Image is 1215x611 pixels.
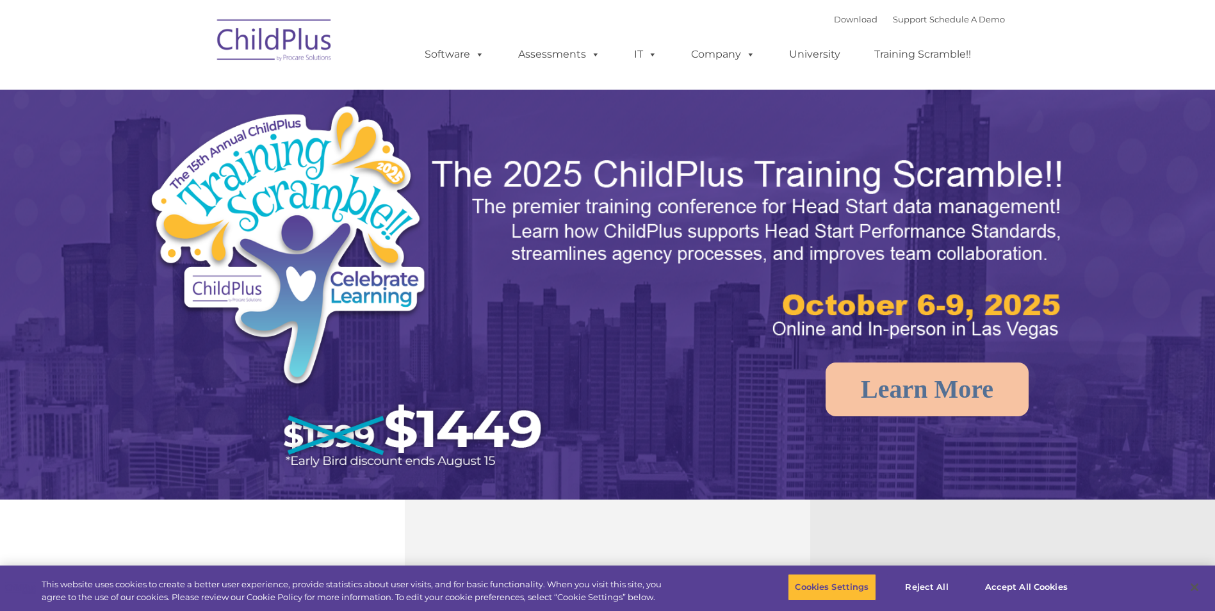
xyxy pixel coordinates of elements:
button: Reject All [887,574,967,601]
a: Learn More [826,363,1029,416]
a: Support [893,14,927,24]
a: University [776,42,853,67]
span: Last name [178,85,217,94]
a: IT [621,42,670,67]
a: Company [678,42,768,67]
a: Download [834,14,877,24]
div: This website uses cookies to create a better user experience, provide statistics about user visit... [42,578,668,603]
button: Cookies Settings [788,574,876,601]
a: Software [412,42,497,67]
img: ChildPlus by Procare Solutions [211,10,339,74]
span: Phone number [178,137,232,147]
a: Schedule A Demo [929,14,1005,24]
button: Close [1180,573,1209,601]
font: | [834,14,1005,24]
button: Accept All Cookies [978,574,1075,601]
a: Assessments [505,42,613,67]
a: Training Scramble!! [861,42,984,67]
